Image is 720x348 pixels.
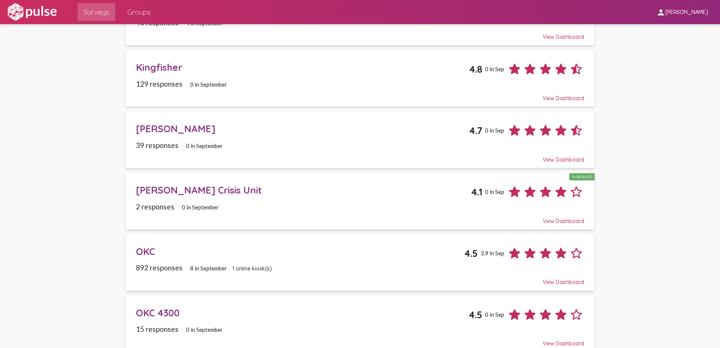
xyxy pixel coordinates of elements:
[136,123,470,134] div: [PERSON_NAME]
[485,127,504,134] span: 0 in Sep
[136,79,183,88] span: 129 responses
[665,9,708,16] span: [PERSON_NAME]
[186,142,223,149] span: 0 in September
[125,112,594,168] a: [PERSON_NAME]4.70 in Sep39 responses0 in SeptemberView Dashboard
[469,309,482,321] span: 4.5
[569,173,595,180] div: Published
[190,265,227,272] span: 8 in September
[6,3,58,21] img: white-logo.svg
[136,211,584,224] div: View Dashboard
[232,265,272,272] span: 1 online kiosk(s)
[136,202,174,211] span: 2 responses
[650,5,714,19] button: [PERSON_NAME]
[182,204,219,211] span: 0 in September
[485,66,504,72] span: 0 in Sep
[485,188,504,195] span: 0 in Sep
[190,81,227,88] span: 0 in September
[469,63,482,75] span: 4.8
[469,125,482,136] span: 4.7
[656,8,665,17] mat-icon: person
[136,307,469,319] div: OKC 4300
[136,27,584,40] div: View Dashboard
[136,333,584,347] div: View Dashboard
[464,247,478,259] span: 4.5
[471,186,482,198] span: 4.1
[136,246,465,257] div: OKC
[481,250,504,256] span: 3.9 in Sep
[136,272,584,285] div: View Dashboard
[485,311,504,318] span: 0 in Sep
[84,5,109,19] span: Surveys
[136,141,178,150] span: 39 responses
[125,173,594,229] a: [PERSON_NAME] Crisis UnitPublished4.10 in Sep2 responses0 in SeptemberView Dashboard
[127,5,151,19] span: Groups
[186,326,223,333] span: 0 in September
[78,3,115,21] a: Surveys
[136,150,584,163] div: View Dashboard
[136,325,178,333] span: 15 responses
[125,235,594,291] a: OKC4.53.9 in Sep892 responses8 in September1 online kiosk(s)View Dashboard
[136,184,471,196] div: [PERSON_NAME] Crisis Unit
[136,263,183,272] span: 892 responses
[136,61,470,73] div: Kingfisher
[121,3,157,21] a: Groups
[136,88,584,102] div: View Dashboard
[125,50,594,107] a: Kingfisher4.80 in Sep129 responses0 in SeptemberView Dashboard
